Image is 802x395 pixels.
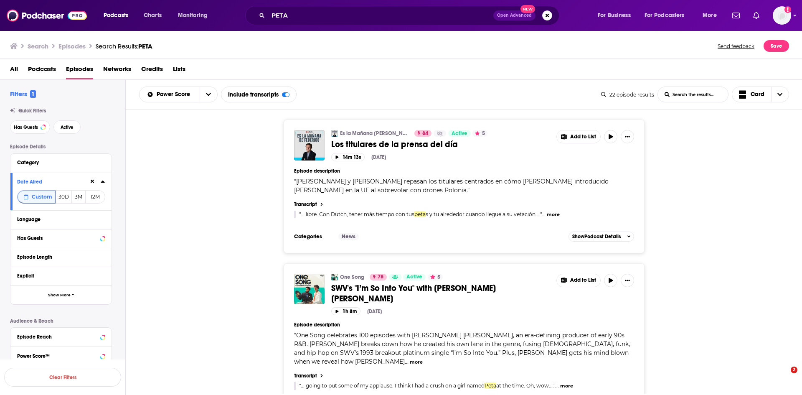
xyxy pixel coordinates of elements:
[403,274,426,280] a: Active
[520,5,536,13] span: New
[485,382,496,389] span: Peta
[621,274,634,287] button: Show More Button
[331,274,338,280] a: One Song
[555,382,559,389] span: ...
[299,211,542,217] a: "... libre. Con Dutch, tener más tiempo con tuspetas y tu alrededor cuando llegue a su vetación...."
[138,42,152,50] span: PETA
[729,8,743,23] a: Show notifications dropdown
[598,10,631,21] span: For Business
[340,274,364,280] a: One Song
[560,382,573,390] button: more
[18,108,46,114] span: Quick Filters
[10,62,18,79] span: All
[732,87,789,102] button: Choose View
[331,307,360,315] button: 1h 8m
[17,252,105,262] button: Episode Length
[331,130,338,137] img: Es la Mañana de Federico
[58,42,86,50] h3: Episodes
[173,62,185,79] a: Lists
[773,6,791,25] button: Show profile menu
[764,40,789,52] button: Save
[592,9,641,22] button: open menu
[773,6,791,25] span: Logged in as WesBurdett
[17,254,99,260] div: Episode Length
[17,353,98,359] div: Power Score™
[422,130,428,138] span: 84
[621,130,634,143] button: Show More Button
[28,62,56,79] a: Podcasts
[301,211,414,217] span: ... libre. Con Dutch, tener más tiempo con tus
[452,130,467,138] span: Active
[96,42,152,50] div: Search Results:
[61,125,74,130] span: Active
[294,331,630,365] span: "
[200,87,217,102] button: open menu
[294,201,317,207] h4: Transcript
[294,130,325,161] img: Los titulares de la prensa del día
[299,211,542,217] span: " "
[17,331,105,341] button: Episode Reach
[10,318,112,324] p: Audience & Reach
[331,283,551,304] a: SWV's "I’m So Into You" with [PERSON_NAME] [PERSON_NAME]
[371,154,386,160] div: [DATE]
[645,10,685,21] span: For Podcasters
[14,125,38,130] span: Has Guests
[570,134,596,140] span: Add to List
[253,6,567,25] div: Search podcasts, credits, & more...
[569,232,634,242] button: ShowPodcast Details
[7,8,87,23] img: Podchaser - Follow, Share and Rate Podcasts
[370,274,387,280] a: 78
[28,42,48,50] h3: Search
[294,178,609,194] span: [PERSON_NAME] y [PERSON_NAME] repasan los titulares centrados en cómo [PERSON_NAME] introducido [...
[294,178,609,194] span: " "
[294,373,634,379] a: Transcript
[17,190,56,204] button: Custom
[751,92,764,97] span: Card
[791,367,797,373] span: 2
[157,92,193,97] span: Power Score
[17,160,99,166] div: Category
[10,120,50,134] button: Has Guests
[17,233,105,243] button: Has Guests
[493,10,536,20] button: Open AdvancedNew
[414,211,426,217] span: peta
[48,293,71,298] span: Show More
[557,274,600,287] button: Show More Button
[72,190,85,204] button: 3M
[406,273,422,281] span: Active
[17,350,105,361] button: Power Score™
[103,62,131,79] a: Networks
[773,6,791,25] img: User Profile
[299,382,555,389] a: "... going to put some of my applause. I think I had a crush on a girl namedPetaat the time. Oh, ...
[496,382,553,389] span: at the time. Oh, wow....
[294,274,325,304] img: SWV's "I’m So Into You" with Brian Alexander Morgan
[178,10,208,21] span: Monitoring
[139,87,218,102] h2: Choose List sort
[542,211,546,217] span: ...
[17,176,89,187] button: Date Aired
[17,179,84,185] div: Date Aired
[294,322,634,328] h4: Episode description
[340,130,409,137] a: Es la Mañana [PERSON_NAME]
[66,62,93,79] a: Episodes
[299,382,555,389] span: " "
[426,211,540,217] span: s y tu alrededor cuando llegue a su vetación....
[32,194,52,200] span: Custom
[547,211,560,218] button: more
[639,9,697,22] button: open menu
[378,273,383,281] span: 78
[428,274,443,280] button: 5
[141,62,163,79] span: Credits
[331,153,365,161] button: 14m 13s
[85,190,105,204] button: 12M
[98,9,139,22] button: open menu
[17,235,98,241] div: Has Guests
[17,334,98,340] div: Episode Reach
